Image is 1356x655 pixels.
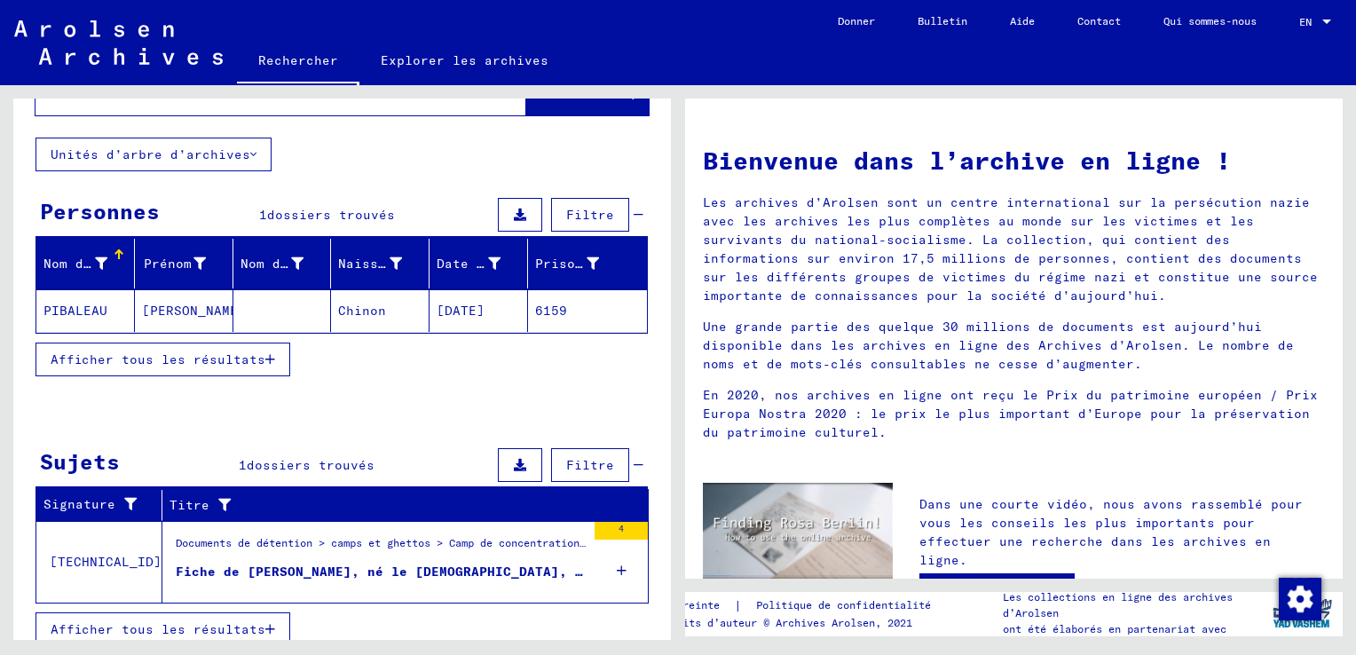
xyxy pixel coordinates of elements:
p: Les collections en ligne des archives d’Arolsen [1003,589,1260,621]
span: Filtre [566,457,614,473]
img: Arolsen_neg.svg [14,20,223,65]
p: Dans une courte vidéo, nous avons rassemblé pour vous les conseils les plus importants pour effec... [919,495,1325,570]
p: ont été élaborés en partenariat avec [1003,621,1260,637]
font: Prisonnier # [535,256,631,272]
img: yv_logo.png [1269,591,1336,635]
font: | [734,596,742,615]
a: Regarder la vidéo [919,573,1075,609]
div: Prénom [142,249,233,278]
span: Afficher tous les résultats [51,621,265,637]
span: Afficher tous les résultats [51,351,265,367]
mat-cell: PIBALEAU [36,289,135,332]
mat-header-cell: Nachname [36,239,135,288]
mat-header-cell: Prisoner # [528,239,647,288]
a: Empreinte [664,596,734,615]
div: Nom de jeune fille [240,249,331,278]
div: Date de naissance [437,249,527,278]
font: Nom de famille [43,256,155,272]
span: dossiers trouvés [247,457,374,473]
div: 4 [595,522,648,540]
a: Explorer les archives [359,39,570,82]
div: Prisonnier # [535,249,626,278]
mat-header-cell: Geburt‏ [331,239,430,288]
span: 1 [259,207,267,223]
span: dossiers trouvés [267,207,395,223]
button: Filtre [551,198,629,232]
td: [TECHNICAL_ID] [36,521,162,603]
div: Modifier le consentement [1278,577,1321,619]
mat-header-cell: Geburtsdatum [430,239,528,288]
a: Politique de confidentialité [742,596,952,615]
font: Nom de jeune fille [240,256,383,272]
button: Filtre [551,448,629,482]
div: Titre [169,491,627,519]
font: Date de naissance [437,256,572,272]
img: Modifier le consentement [1279,578,1321,620]
button: Afficher tous les résultats [35,612,290,646]
p: En 2020, nos archives en ligne ont reçu le Prix du patrimoine européen / Prix Europa Nostra 2020 ... [703,386,1325,442]
mat-header-cell: Vorname [135,239,233,288]
div: Fiche de [PERSON_NAME], né le [DEMOGRAPHIC_DATA], né à [GEOGRAPHIC_DATA] [176,563,586,581]
mat-header-cell: Geburtsname [233,239,332,288]
button: Afficher tous les résultats [35,343,290,376]
mat-cell: [DATE] [430,289,528,332]
font: Naissance [338,256,410,272]
h1: Bienvenue dans l’archive en ligne ! [703,142,1325,179]
font: Unités d’arbre d’archives [51,146,250,162]
img: video.jpg [703,483,893,586]
span: 1 [239,457,247,473]
mat-cell: 6159 [528,289,647,332]
span: Filtre [566,207,614,223]
font: Prénom [144,256,192,272]
p: Les archives d’Arolsen sont un centre international sur la persécution nazie avec les archives le... [703,193,1325,305]
div: Naissance [338,249,429,278]
div: Signature [43,491,162,519]
div: Documents de détention > camps et ghettos > Camp de concentration de [GEOGRAPHIC_DATA] ([GEOGRAPH... [176,535,586,560]
mat-cell: Chinon [331,289,430,332]
span: EN [1299,16,1319,28]
mat-cell: [PERSON_NAME] [135,289,233,332]
p: Une grande partie des quelque 30 millions de documents est aujourd’hui disponible dans les archiv... [703,318,1325,374]
p: Droits d’auteur © Archives Arolsen, 2021 [664,615,952,631]
font: Titre [169,496,209,515]
div: Sujets [40,446,120,477]
div: Personnes [40,195,160,227]
div: Nom de famille [43,249,134,278]
font: Signature [43,495,115,514]
button: Unités d’arbre d’archives [35,138,272,171]
a: Rechercher [237,39,359,85]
